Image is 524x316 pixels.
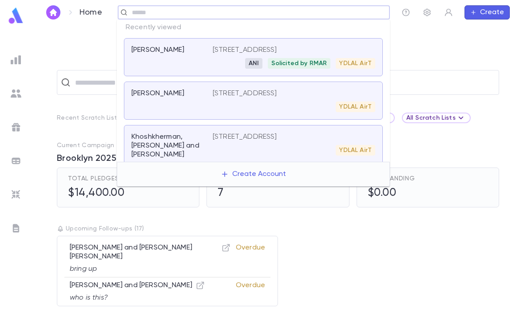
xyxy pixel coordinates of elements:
img: reports_grey.c525e4749d1bce6a11f5fe2a8de1b229.svg [11,55,21,65]
p: Upcoming Follow-ups ( 17 ) [57,225,499,232]
p: Overdue [236,243,265,273]
img: campaigns_grey.99e729a5f7ee94e3726e6486bddda8f1.svg [11,122,21,133]
span: YDLAL AirT [336,147,375,154]
button: Create Account [214,166,293,183]
span: Solicited by RMAR [268,60,331,67]
h5: $0.00 [368,187,397,200]
button: Create [464,5,510,20]
p: bring up [70,265,230,273]
span: Outstanding [368,175,415,182]
span: Total Pledges [68,175,119,182]
img: students_grey.60c7aba0da46da39d6d829b817ac14fc.svg [11,88,21,99]
p: Recently viewed [117,20,390,35]
img: logo [7,7,25,24]
div: All Scratch Lists [406,113,466,123]
span: YDLAL AirT [336,60,375,67]
p: [STREET_ADDRESS] [213,46,277,55]
p: [PERSON_NAME] and [PERSON_NAME] [70,281,205,290]
h5: $14,400.00 [68,187,124,200]
img: imports_grey.530a8a0e642e233f2baf0ef88e8c9fcb.svg [11,189,21,200]
p: Home [79,8,102,17]
p: Khoshkherman, [PERSON_NAME] and [PERSON_NAME] [131,133,202,159]
p: [STREET_ADDRESS] [213,133,277,141]
span: Brooklyn 2025 [57,153,116,164]
p: [PERSON_NAME] [131,46,184,55]
img: home_white.a664292cf8c1dea59945f0da9f25487c.svg [48,9,59,16]
div: All Scratch Lists [402,113,471,123]
span: ANI [245,60,262,67]
h5: 7 [218,187,224,200]
p: Current Campaign [57,142,114,149]
span: YDLAL AirT [336,103,375,110]
p: [STREET_ADDRESS] [213,89,277,98]
p: who is this? [70,293,205,302]
p: [PERSON_NAME] and [PERSON_NAME] [PERSON_NAME] [70,243,230,261]
p: Overdue [236,281,265,302]
p: [PERSON_NAME] [131,89,184,98]
p: Recent Scratch Lists [57,114,120,121]
img: letters_grey.7941b92b52307dd3b8a917253454ce1c.svg [11,223,21,234]
img: batches_grey.339ca447c9d9533ef1741baa751efc33.svg [11,156,21,166]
